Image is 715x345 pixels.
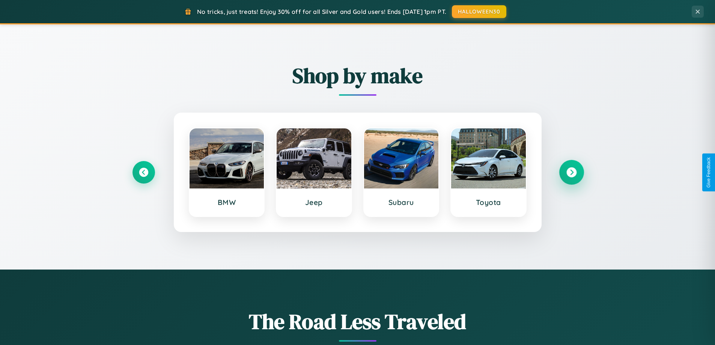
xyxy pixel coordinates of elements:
[132,61,583,90] h2: Shop by make
[284,198,344,207] h3: Jeep
[459,198,518,207] h3: Toyota
[452,5,506,18] button: HALLOWEEN30
[372,198,431,207] h3: Subaru
[197,198,257,207] h3: BMW
[706,157,711,188] div: Give Feedback
[197,8,446,15] span: No tricks, just treats! Enjoy 30% off for all Silver and Gold users! Ends [DATE] 1pm PT.
[132,307,583,336] h1: The Road Less Traveled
